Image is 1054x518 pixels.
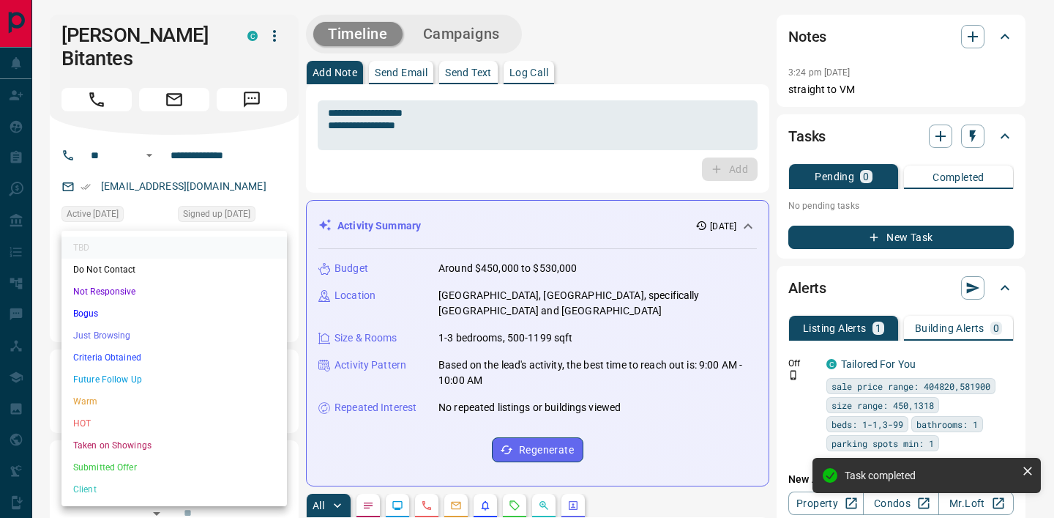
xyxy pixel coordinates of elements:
[61,412,287,434] li: HOT
[61,478,287,500] li: Client
[61,391,287,412] li: Warm
[61,325,287,347] li: Just Browsing
[61,369,287,391] li: Future Follow Up
[61,259,287,281] li: Do Not Contact
[845,470,1016,481] div: Task completed
[61,434,287,456] li: Taken on Showings
[61,303,287,325] li: Bogus
[61,456,287,478] li: Submitted Offer
[61,281,287,303] li: Not Responsive
[61,347,287,369] li: Criteria Obtained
